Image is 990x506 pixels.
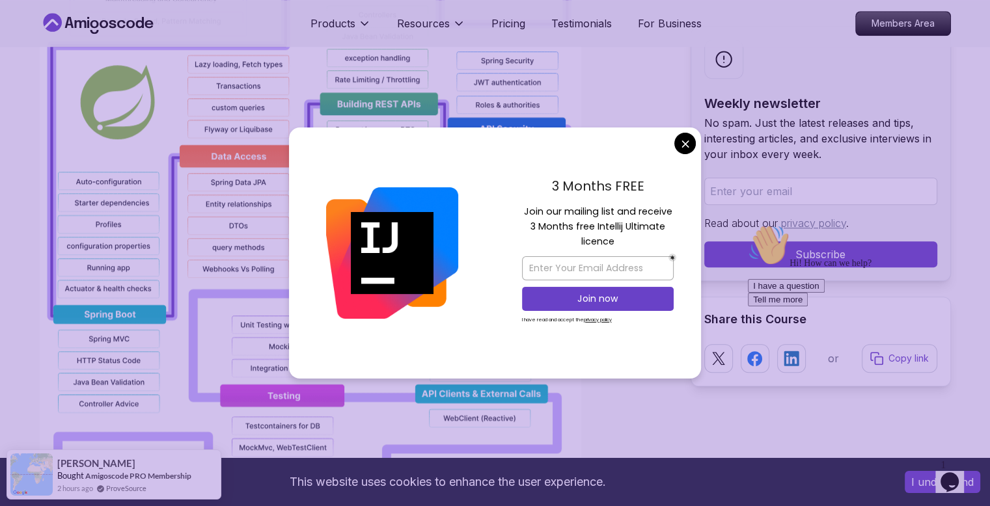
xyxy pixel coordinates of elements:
button: I have a question [5,60,82,73]
p: Products [310,16,355,31]
button: Products [310,16,371,42]
div: 👋Hi! How can we help?I have a questionTell me more [5,5,240,87]
p: Members Area [856,12,950,35]
button: Accept cookies [905,471,980,493]
button: Resources [397,16,465,42]
a: Amigoscode PRO Membership [85,471,191,481]
span: Bought [57,470,84,481]
a: ProveSource [106,483,146,494]
a: privacy policy [781,217,846,230]
a: For Business [638,16,702,31]
a: Members Area [855,11,951,36]
button: Tell me more [5,73,65,87]
button: Subscribe [704,241,937,267]
h2: Share this Course [704,310,937,328]
p: No spam. Just the latest releases and tips, interesting articles, and exclusive interviews in you... [704,115,937,162]
img: :wave: [5,5,47,47]
span: Hi! How can we help? [5,39,129,49]
a: Testimonials [551,16,612,31]
input: Enter your email [704,178,937,205]
p: Resources [397,16,450,31]
img: provesource social proof notification image [10,453,53,496]
iframe: chat widget [743,219,977,447]
span: [PERSON_NAME] [57,458,135,469]
span: 2 hours ago [57,483,93,494]
p: Read about our . [704,215,937,231]
iframe: chat widget [935,454,977,493]
a: Pricing [491,16,525,31]
div: This website uses cookies to enhance the user experience. [10,468,885,496]
h2: Weekly newsletter [704,94,937,113]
